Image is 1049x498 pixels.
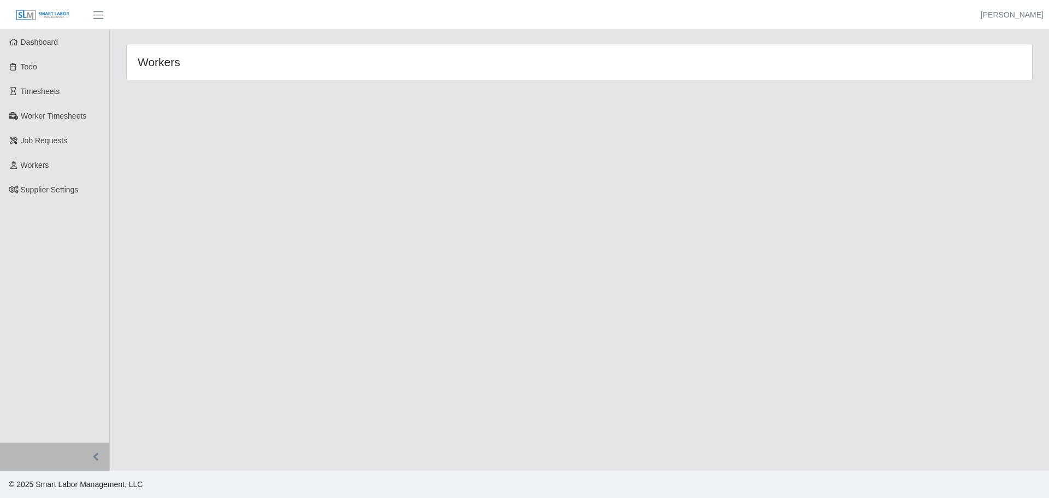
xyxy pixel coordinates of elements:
[21,136,68,145] span: Job Requests
[9,480,143,489] span: © 2025 Smart Labor Management, LLC
[15,9,70,21] img: SLM Logo
[21,161,49,169] span: Workers
[981,9,1044,21] a: [PERSON_NAME]
[21,62,37,71] span: Todo
[21,87,60,96] span: Timesheets
[21,185,79,194] span: Supplier Settings
[138,55,496,69] h4: Workers
[21,38,58,46] span: Dashboard
[21,112,86,120] span: Worker Timesheets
